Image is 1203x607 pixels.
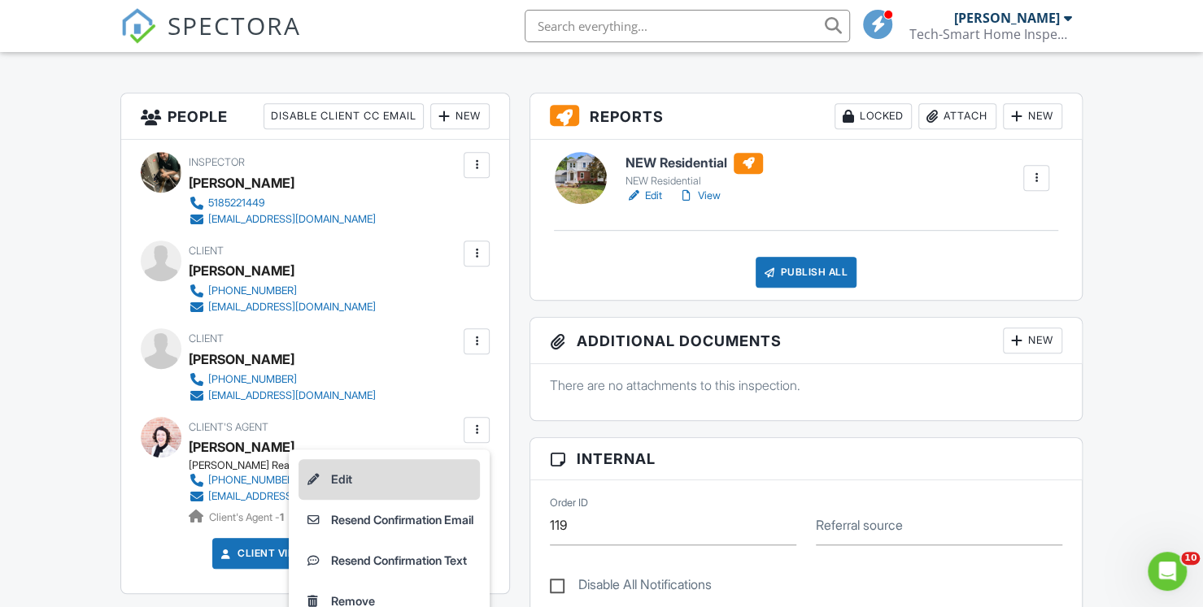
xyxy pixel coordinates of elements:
[189,347,294,371] div: [PERSON_NAME]
[299,540,480,581] a: Resend Confirmation Text
[208,373,297,386] div: [PHONE_NUMBER]
[550,577,712,597] label: Disable All Notifications
[189,472,376,488] a: [PHONE_NUMBER]
[189,488,376,505] a: [EMAIL_ADDRESS][DOMAIN_NAME]
[280,511,284,523] strong: 1
[816,516,903,534] label: Referral source
[264,103,424,129] div: Disable Client CC Email
[530,438,1082,480] h3: Internal
[189,258,294,283] div: [PERSON_NAME]
[909,26,1072,42] div: Tech-Smart Home Inspections, LLC
[120,22,301,56] a: SPECTORA
[550,496,588,510] label: Order ID
[625,153,763,174] h6: NEW Residential
[756,257,857,288] div: Publish All
[625,175,763,188] div: NEW Residential
[1003,103,1062,129] div: New
[525,10,850,42] input: Search everything...
[189,283,376,299] a: [PHONE_NUMBER]
[208,490,376,503] div: [EMAIL_ADDRESS][DOMAIN_NAME]
[189,371,376,388] a: [PHONE_NUMBER]
[530,318,1082,364] h3: Additional Documents
[208,213,376,226] div: [EMAIL_ADDRESS][DOMAIN_NAME]
[208,197,265,210] div: 5185221449
[189,332,224,345] span: Client
[189,459,389,472] div: [PERSON_NAME] Real Estate
[209,511,286,523] span: Client's Agent -
[189,195,376,211] a: 5185221449
[530,93,1082,140] h3: Reports
[625,188,662,204] a: Edit
[954,10,1060,26] div: [PERSON_NAME]
[835,103,912,129] div: Locked
[120,8,156,44] img: The Best Home Inspection Software - Spectora
[189,388,376,404] a: [EMAIL_ADDRESS][DOMAIN_NAME]
[299,459,480,500] a: Edit
[189,156,245,168] span: Inspector
[430,103,490,129] div: New
[208,474,297,487] div: [PHONE_NUMBER]
[189,171,294,195] div: [PERSON_NAME]
[208,301,376,314] div: [EMAIL_ADDRESS][DOMAIN_NAME]
[189,211,376,228] a: [EMAIL_ADDRESS][DOMAIN_NAME]
[168,8,301,42] span: SPECTORA
[189,299,376,315] a: [EMAIL_ADDRESS][DOMAIN_NAME]
[1148,552,1187,591] iframe: Intercom live chat
[208,284,297,297] div: [PHONE_NUMBER]
[189,421,268,433] span: Client's Agent
[550,376,1062,394] p: There are no attachments to this inspection.
[208,389,376,402] div: [EMAIL_ADDRESS][DOMAIN_NAME]
[1003,327,1062,353] div: New
[218,545,304,561] a: Client View
[299,500,480,540] a: Resend Confirmation Email
[678,188,721,204] a: View
[918,103,996,129] div: Attach
[1181,552,1200,565] span: 10
[121,93,509,140] h3: People
[189,435,294,459] a: [PERSON_NAME]
[625,153,763,189] a: NEW Residential NEW Residential
[189,245,224,257] span: Client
